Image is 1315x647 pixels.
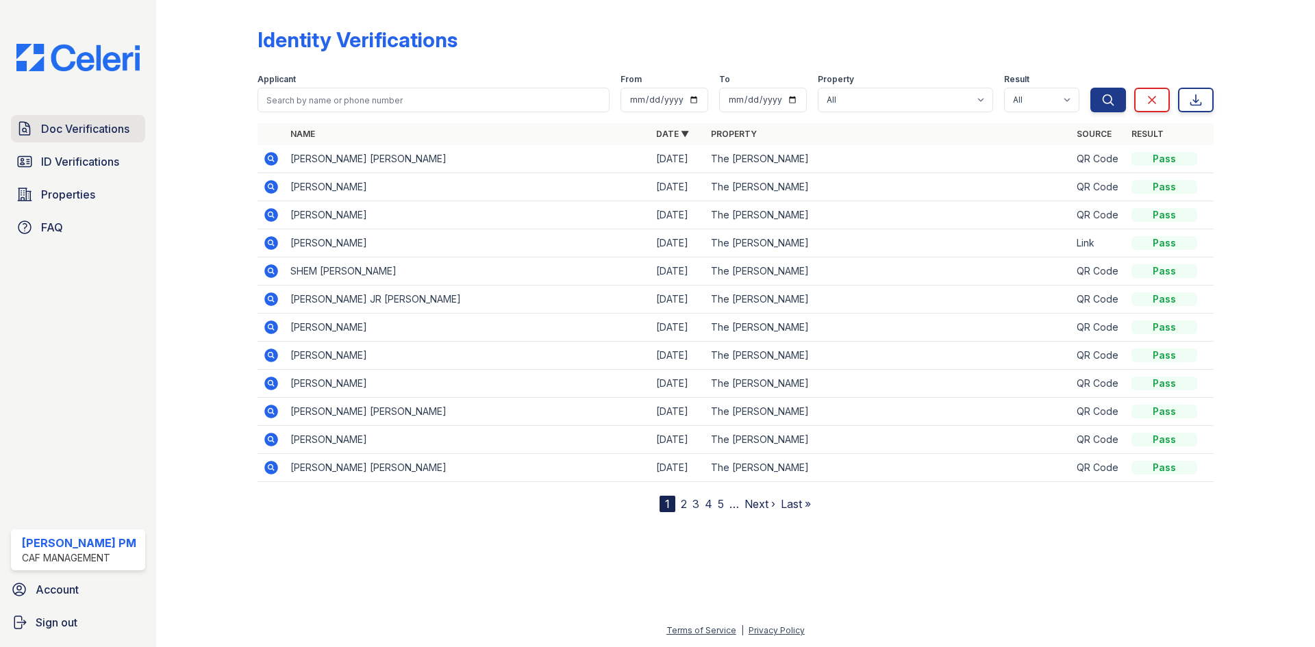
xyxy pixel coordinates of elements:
[285,286,651,314] td: [PERSON_NAME] JR [PERSON_NAME]
[285,257,651,286] td: SHEM [PERSON_NAME]
[36,581,79,598] span: Account
[285,229,651,257] td: [PERSON_NAME]
[781,497,811,511] a: Last »
[258,88,610,112] input: Search by name or phone number
[285,342,651,370] td: [PERSON_NAME]
[5,44,151,71] img: CE_Logo_Blue-a8612792a0a2168367f1c8372b55b34899dd931a85d93a1a3d3e32e68fde9ad4.png
[1071,314,1126,342] td: QR Code
[705,370,1071,398] td: The [PERSON_NAME]
[749,625,805,635] a: Privacy Policy
[285,201,651,229] td: [PERSON_NAME]
[285,454,651,482] td: [PERSON_NAME] [PERSON_NAME]
[1131,180,1197,194] div: Pass
[1077,129,1112,139] a: Source
[660,496,675,512] div: 1
[1071,426,1126,454] td: QR Code
[285,173,651,201] td: [PERSON_NAME]
[285,145,651,173] td: [PERSON_NAME] [PERSON_NAME]
[651,398,705,426] td: [DATE]
[692,497,699,511] a: 3
[718,497,724,511] a: 5
[705,398,1071,426] td: The [PERSON_NAME]
[651,286,705,314] td: [DATE]
[719,74,730,85] label: To
[656,129,689,139] a: Date ▼
[5,609,151,636] a: Sign out
[22,551,136,565] div: CAF Management
[36,614,77,631] span: Sign out
[651,145,705,173] td: [DATE]
[651,173,705,201] td: [DATE]
[41,120,129,137] span: Doc Verifications
[5,576,151,603] a: Account
[651,454,705,482] td: [DATE]
[1071,342,1126,370] td: QR Code
[651,314,705,342] td: [DATE]
[705,497,712,511] a: 4
[651,201,705,229] td: [DATE]
[705,229,1071,257] td: The [PERSON_NAME]
[285,426,651,454] td: [PERSON_NAME]
[1131,461,1197,474] div: Pass
[705,286,1071,314] td: The [PERSON_NAME]
[1131,129,1164,139] a: Result
[258,27,458,52] div: Identity Verifications
[1071,145,1126,173] td: QR Code
[285,370,651,398] td: [PERSON_NAME]
[1071,201,1126,229] td: QR Code
[818,74,854,85] label: Property
[705,201,1071,229] td: The [PERSON_NAME]
[1131,264,1197,278] div: Pass
[1131,320,1197,334] div: Pass
[1071,229,1126,257] td: Link
[705,314,1071,342] td: The [PERSON_NAME]
[285,314,651,342] td: [PERSON_NAME]
[741,625,744,635] div: |
[1131,405,1197,418] div: Pass
[705,454,1071,482] td: The [PERSON_NAME]
[1071,257,1126,286] td: QR Code
[22,535,136,551] div: [PERSON_NAME] PM
[1071,370,1126,398] td: QR Code
[705,173,1071,201] td: The [PERSON_NAME]
[1071,454,1126,482] td: QR Code
[651,342,705,370] td: [DATE]
[11,148,145,175] a: ID Verifications
[1131,377,1197,390] div: Pass
[1131,292,1197,306] div: Pass
[651,229,705,257] td: [DATE]
[1131,433,1197,446] div: Pass
[729,496,739,512] span: …
[11,115,145,142] a: Doc Verifications
[1131,236,1197,250] div: Pass
[621,74,642,85] label: From
[41,186,95,203] span: Properties
[651,370,705,398] td: [DATE]
[1071,286,1126,314] td: QR Code
[711,129,757,139] a: Property
[1004,74,1029,85] label: Result
[11,214,145,241] a: FAQ
[651,426,705,454] td: [DATE]
[258,74,296,85] label: Applicant
[1071,398,1126,426] td: QR Code
[41,153,119,170] span: ID Verifications
[705,426,1071,454] td: The [PERSON_NAME]
[285,398,651,426] td: [PERSON_NAME] [PERSON_NAME]
[1071,173,1126,201] td: QR Code
[744,497,775,511] a: Next ›
[41,219,63,236] span: FAQ
[1131,348,1197,362] div: Pass
[11,181,145,208] a: Properties
[651,257,705,286] td: [DATE]
[705,257,1071,286] td: The [PERSON_NAME]
[705,342,1071,370] td: The [PERSON_NAME]
[1131,208,1197,222] div: Pass
[1131,152,1197,166] div: Pass
[705,145,1071,173] td: The [PERSON_NAME]
[681,497,687,511] a: 2
[290,129,315,139] a: Name
[666,625,736,635] a: Terms of Service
